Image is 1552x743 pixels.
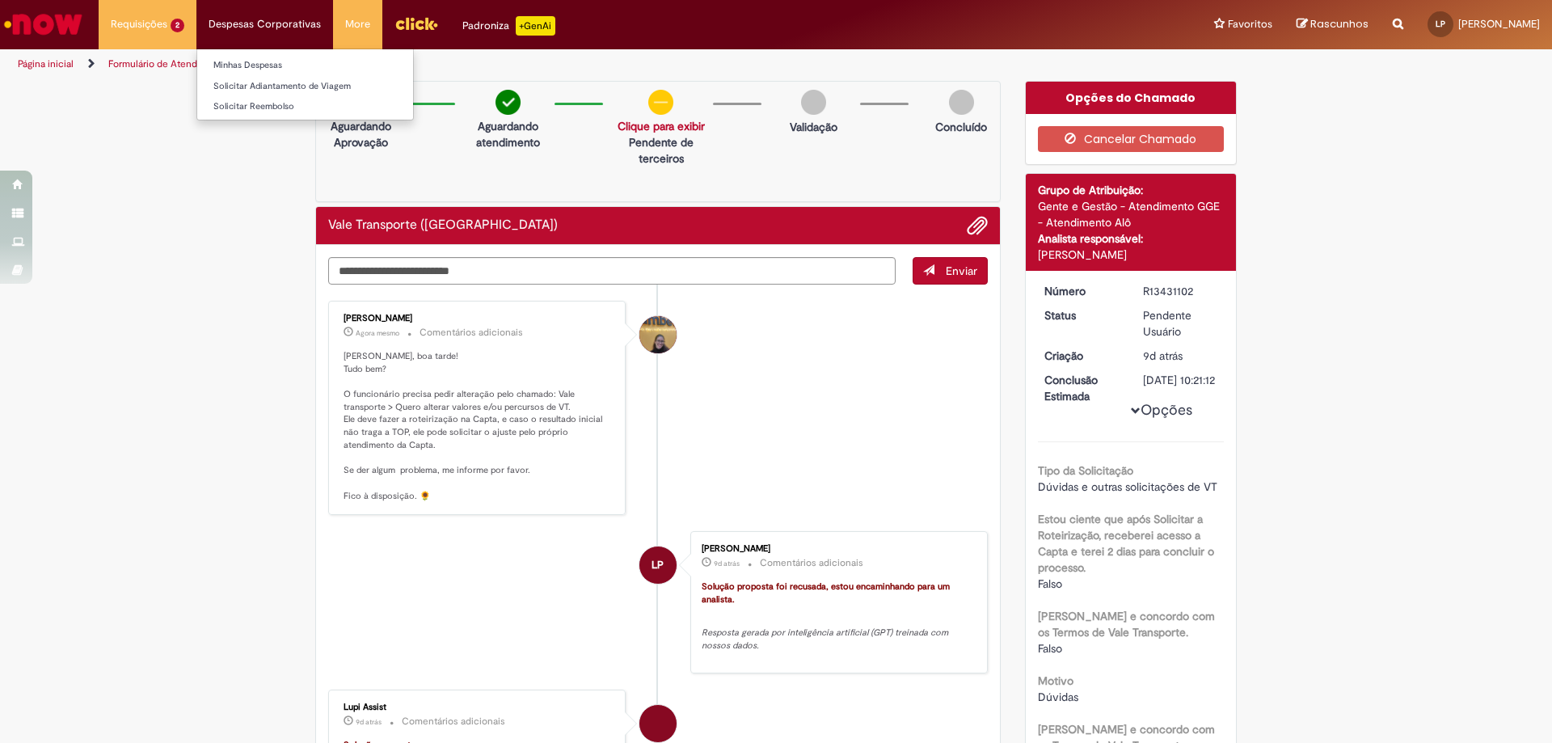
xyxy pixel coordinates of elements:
[639,547,677,584] div: Leonardo Mendes Pimenta
[935,119,987,135] p: Concluído
[356,328,399,338] span: Agora mesmo
[1038,479,1217,494] span: Dúvidas e outras solicitações de VT
[356,717,382,727] time: 20/08/2025 09:19:39
[1038,182,1225,198] div: Grupo de Atribuição:
[714,559,740,568] span: 9d atrás
[111,16,167,32] span: Requisições
[1038,576,1062,591] span: Falso
[328,218,558,233] h2: Vale Transporte (VT) Histórico de tíquete
[648,90,673,115] img: circle-minus.png
[1143,372,1218,388] div: [DATE] 10:21:12
[1143,348,1183,363] span: 9d atrás
[344,314,613,323] div: [PERSON_NAME]
[1310,16,1369,32] span: Rascunhos
[1038,247,1225,263] div: [PERSON_NAME]
[344,703,613,712] div: Lupi Assist
[1038,690,1078,704] span: Dúvidas
[639,705,677,742] div: Lupi Assist
[1038,198,1225,230] div: Gente e Gestão - Atendimento GGE - Atendimento Alô
[171,19,184,32] span: 2
[496,90,521,115] img: check-circle-green.png
[1032,283,1132,299] dt: Número
[1032,372,1132,404] dt: Conclusão Estimada
[1143,348,1218,364] div: 20/08/2025 09:19:32
[1143,283,1218,299] div: R13431102
[1436,19,1445,29] span: LP
[209,16,321,32] span: Despesas Corporativas
[1228,16,1272,32] span: Favoritos
[1032,348,1132,364] dt: Criação
[420,326,523,340] small: Comentários adicionais
[790,119,837,135] p: Validação
[196,49,414,120] ul: Despesas Corporativas
[967,215,988,236] button: Adicionar anexos
[652,546,664,585] span: LP
[1458,17,1540,31] span: [PERSON_NAME]
[356,717,382,727] span: 9d atrás
[323,118,399,150] p: Aguardando Aprovação
[760,556,863,570] small: Comentários adicionais
[618,134,705,167] p: Pendente de terceiros
[913,257,988,285] button: Enviar
[1038,641,1062,656] span: Falso
[356,328,399,338] time: 28/08/2025 12:59:33
[1032,307,1132,323] dt: Status
[1038,463,1133,478] b: Tipo da Solicitação
[402,715,505,728] small: Comentários adicionais
[639,316,677,353] div: Amanda De Campos Gomes Do Nascimento
[2,8,85,40] img: ServiceNow
[197,78,413,95] a: Solicitar Adiantamento de Viagem
[345,16,370,32] span: More
[1038,609,1215,640] b: [PERSON_NAME] e concordo com os Termos de Vale Transporte.
[1297,17,1369,32] a: Rascunhos
[714,559,740,568] time: 20/08/2025 09:21:12
[470,118,546,150] p: Aguardando atendimento
[1038,512,1214,575] b: Estou ciente que após Solicitar a Roteirização, receberei acesso a Capta e terei 2 dias para conc...
[702,627,951,652] em: Resposta gerada por inteligência artificial (GPT) treinada com nossos dados.
[197,98,413,116] a: Solicitar Reembolso
[1038,673,1073,688] b: Motivo
[1143,307,1218,340] div: Pendente Usuário
[702,544,971,554] div: [PERSON_NAME]
[328,257,896,285] textarea: Digite sua mensagem aqui...
[108,57,228,70] a: Formulário de Atendimento
[618,119,705,133] a: Clique para exibir
[462,16,555,36] div: Padroniza
[949,90,974,115] img: img-circle-grey.png
[801,90,826,115] img: img-circle-grey.png
[702,580,952,606] font: Solução proposta foi recusada, estou encaminhando para um analista.
[1038,230,1225,247] div: Analista responsável:
[1038,126,1225,152] button: Cancelar Chamado
[946,264,977,278] span: Enviar
[1143,348,1183,363] time: 20/08/2025 09:19:32
[197,57,413,74] a: Minhas Despesas
[516,16,555,36] p: +GenAi
[18,57,74,70] a: Página inicial
[344,350,613,502] p: [PERSON_NAME], boa tarde! Tudo bem? O funcionário precisa pedir alteração pelo chamado: Vale tran...
[12,49,1023,79] ul: Trilhas de página
[394,11,438,36] img: click_logo_yellow_360x200.png
[1026,82,1237,114] div: Opções do Chamado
